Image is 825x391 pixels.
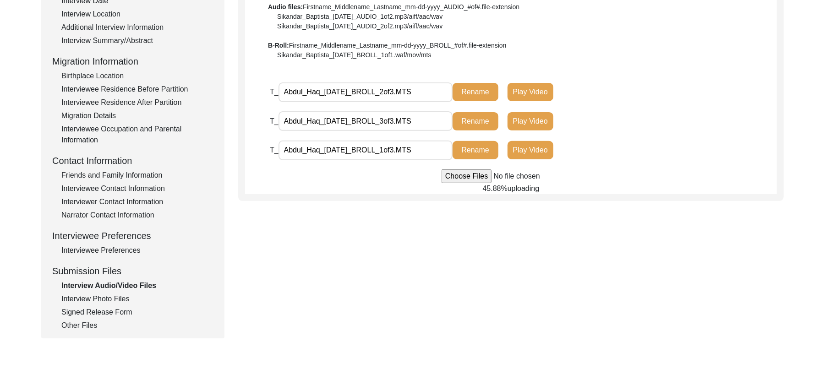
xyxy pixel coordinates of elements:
span: T_ [270,117,279,125]
div: Additional Interview Information [61,22,213,33]
button: Rename [453,83,498,101]
button: Play Video [508,141,553,159]
div: Interview Location [61,9,213,20]
div: Migration Details [61,110,213,121]
button: Rename [453,141,498,159]
button: Play Video [508,83,553,101]
div: Interview Audio/Video Files [61,280,213,291]
div: Submission Files [52,264,213,278]
span: 45.88% [483,185,508,192]
div: Interviewee Occupation and Parental Information [61,124,213,146]
span: T_ [270,88,279,96]
div: Contact Information [52,154,213,168]
div: Birthplace Location [61,71,213,81]
span: uploading [508,185,539,192]
div: Interviewer Contact Information [61,196,213,207]
button: Rename [453,112,498,130]
span: T_ [270,146,279,154]
div: Interviewee Residence Before Partition [61,84,213,95]
b: Audio files: [268,3,303,11]
button: Play Video [508,112,553,130]
div: Friends and Family Information [61,170,213,181]
b: B-Roll: [268,42,289,49]
div: Signed Release Form [61,307,213,318]
div: Interview Summary/Abstract [61,35,213,46]
div: Other Files [61,320,213,331]
div: Interview Photo Files [61,293,213,304]
div: Interviewee Contact Information [61,183,213,194]
div: Interviewee Preferences [61,245,213,256]
div: Interviewee Residence After Partition [61,97,213,108]
div: Interviewee Preferences [52,229,213,243]
div: Migration Information [52,54,213,68]
div: Narrator Contact Information [61,210,213,221]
